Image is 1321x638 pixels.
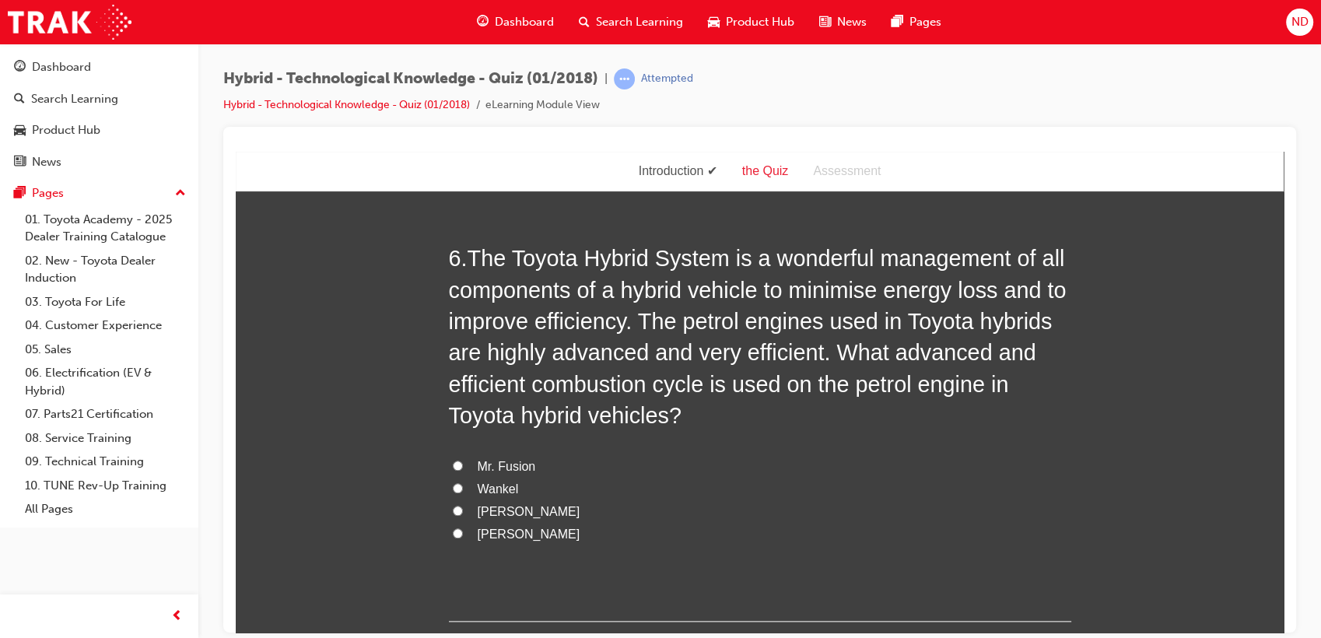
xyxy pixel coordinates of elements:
div: Pages [32,184,64,202]
span: | [604,70,608,88]
a: Hybrid - Technological Knowledge - Quiz (01/2018) [223,98,470,111]
span: search-icon [14,93,25,107]
span: Search Learning [596,13,683,31]
img: Trak [8,5,131,40]
input: [PERSON_NAME] [217,377,227,387]
a: search-iconSearch Learning [566,6,696,38]
a: 02. New - Toyota Dealer Induction [19,249,192,290]
a: Search Learning [6,85,192,114]
a: Product Hub [6,116,192,145]
a: 01. Toyota Academy - 2025 Dealer Training Catalogue [19,208,192,249]
span: pages-icon [892,12,903,32]
span: prev-icon [171,607,183,626]
div: Attempted [641,72,693,86]
li: eLearning Module View [485,96,600,114]
div: Dashboard [32,58,91,76]
span: car-icon [14,124,26,138]
a: 09. Technical Training [19,450,192,474]
button: Pages [6,179,192,208]
button: DashboardSearch LearningProduct HubNews [6,50,192,179]
input: Wankel [217,331,227,342]
span: The Toyota Hybrid System is a wonderful management of all components of a hybrid vehicle to minim... [213,94,831,276]
span: Dashboard [495,13,554,31]
a: 10. TUNE Rev-Up Training [19,474,192,498]
a: car-iconProduct Hub [696,6,807,38]
span: Mr. Fusion [242,308,300,321]
a: News [6,148,192,177]
span: guage-icon [477,12,489,32]
span: news-icon [819,12,831,32]
span: [PERSON_NAME] [242,376,345,389]
div: Assessment [565,9,657,31]
div: Search Learning [31,90,118,108]
a: 08. Service Training [19,426,192,450]
div: News [32,153,61,171]
button: ND [1286,9,1313,36]
a: pages-iconPages [879,6,954,38]
a: 03. Toyota For Life [19,290,192,314]
span: Wankel [242,331,283,344]
span: News [837,13,867,31]
span: car-icon [708,12,720,32]
span: news-icon [14,156,26,170]
a: All Pages [19,497,192,521]
span: [PERSON_NAME] [242,353,345,366]
span: Product Hub [726,13,794,31]
h2: 6 . [213,91,836,279]
span: search-icon [579,12,590,32]
input: Mr. Fusion [217,309,227,319]
a: news-iconNews [807,6,879,38]
span: up-icon [175,184,186,204]
a: 05. Sales [19,338,192,362]
span: Pages [909,13,941,31]
span: ND [1291,13,1308,31]
input: [PERSON_NAME] [217,354,227,364]
span: guage-icon [14,61,26,75]
a: 06. Electrification (EV & Hybrid) [19,361,192,402]
a: guage-iconDashboard [464,6,566,38]
span: Hybrid - Technological Knowledge - Quiz (01/2018) [223,70,598,88]
a: Dashboard [6,53,192,82]
a: 04. Customer Experience [19,314,192,338]
a: 07. Parts21 Certification [19,402,192,426]
span: pages-icon [14,187,26,201]
div: Introduction [391,9,494,31]
div: the Quiz [494,9,566,31]
div: Product Hub [32,121,100,139]
span: learningRecordVerb_ATTEMPT-icon [614,68,635,89]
